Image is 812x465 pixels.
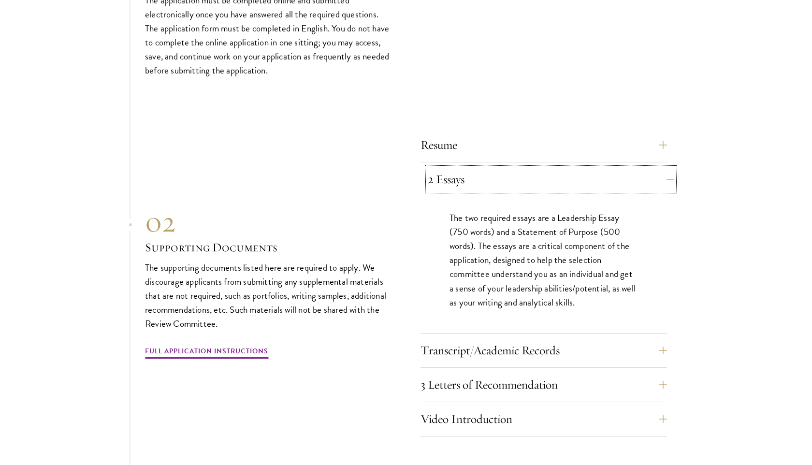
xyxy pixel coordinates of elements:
[145,239,391,256] h3: Supporting Documents
[449,211,638,309] p: The two required essays are a Leadership Essay (750 words) and a Statement of Purpose (500 words)...
[145,345,268,360] a: Full Application Instructions
[420,407,667,431] button: Video Introduction
[145,261,391,331] p: The supporting documents listed here are required to apply. We discourage applicants from submitt...
[420,373,667,396] button: 3 Letters of Recommendation
[428,168,674,191] button: 2 Essays
[145,204,391,239] div: 02
[420,133,667,157] button: Resume
[420,339,667,362] button: Transcript/Academic Records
